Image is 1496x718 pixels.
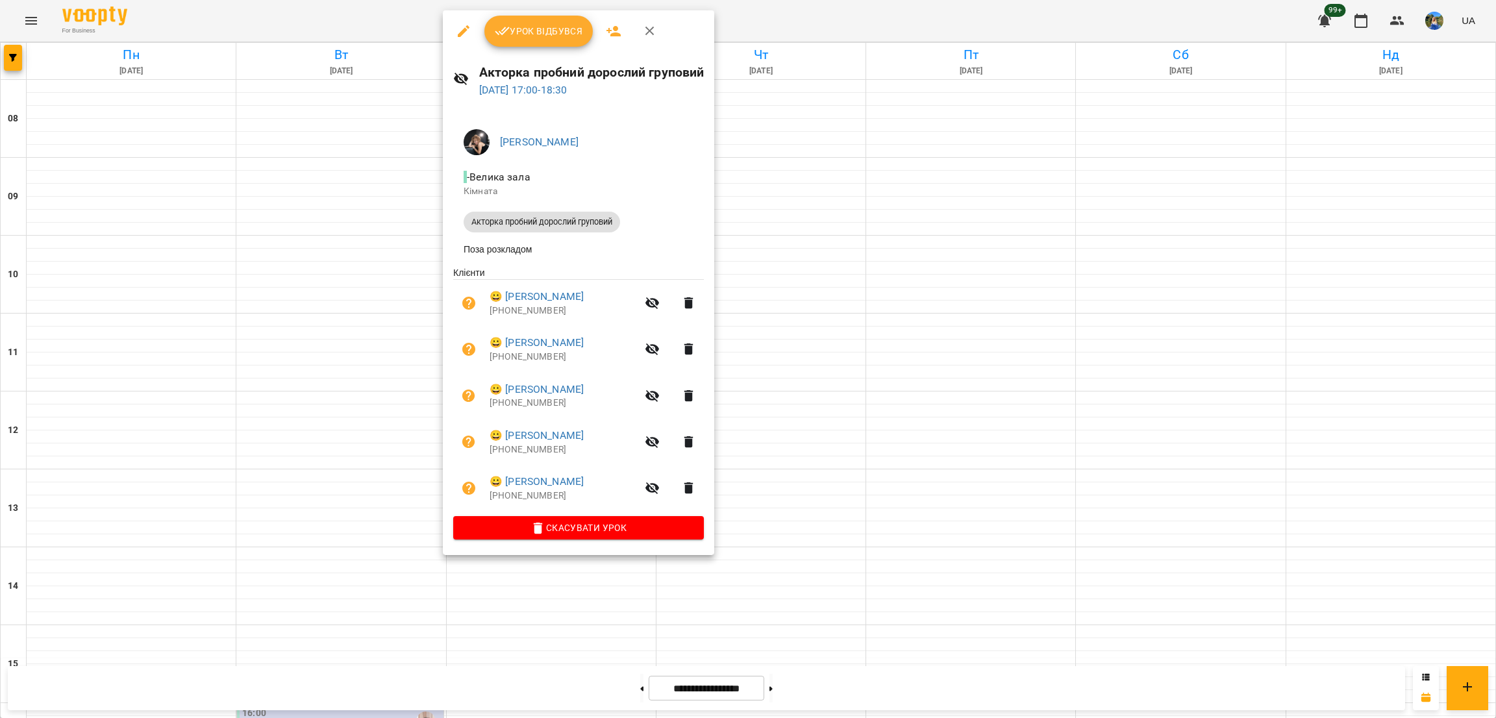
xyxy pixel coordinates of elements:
span: Урок відбувся [495,23,583,39]
p: [PHONE_NUMBER] [490,489,637,502]
a: 😀 [PERSON_NAME] [490,474,584,489]
span: - Велика зала [464,171,533,183]
p: [PHONE_NUMBER] [490,397,637,410]
h6: Акторка пробний дорослий груповий [479,62,704,82]
a: [PERSON_NAME] [500,136,579,148]
button: Скасувати Урок [453,516,704,539]
p: [PHONE_NUMBER] [490,443,637,456]
p: Кімната [464,185,693,198]
p: [PHONE_NUMBER] [490,351,637,364]
p: [PHONE_NUMBER] [490,304,637,317]
a: 😀 [PERSON_NAME] [490,335,584,351]
button: Візит ще не сплачено. Додати оплату? [453,334,484,365]
a: 😀 [PERSON_NAME] [490,428,584,443]
img: 37f07a527a8e8b314f95a8bb8319707f.jpg [464,129,490,155]
span: Скасувати Урок [464,520,693,536]
ul: Клієнти [453,266,704,516]
span: Акторка пробний дорослий груповий [464,216,620,228]
button: Візит ще не сплачено. Додати оплату? [453,427,484,458]
button: Візит ще не сплачено. Додати оплату? [453,380,484,412]
a: 😀 [PERSON_NAME] [490,289,584,304]
button: Візит ще не сплачено. Додати оплату? [453,288,484,319]
button: Урок відбувся [484,16,593,47]
li: Поза розкладом [453,238,704,261]
button: Візит ще не сплачено. Додати оплату? [453,473,484,504]
a: [DATE] 17:00-18:30 [479,84,567,96]
a: 😀 [PERSON_NAME] [490,382,584,397]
